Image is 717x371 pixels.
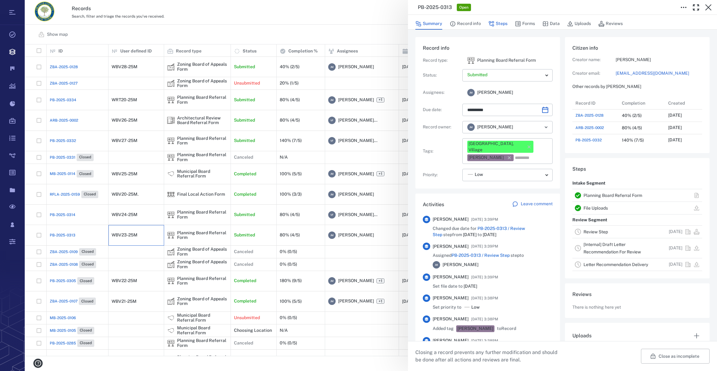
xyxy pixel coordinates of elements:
[415,194,560,361] div: ActivitiesLeave comment[PERSON_NAME][DATE] 3:39PMChanged due date for PB-2025-0313 / Review Step ...
[418,4,452,11] h3: PB-2025-0313
[542,18,560,30] button: Data
[567,18,591,30] button: Uploads
[471,273,498,281] span: [DATE] 3:39PM
[669,245,682,251] p: [DATE]
[467,89,475,96] div: J M
[572,291,702,298] h6: Reviews
[471,315,498,323] span: [DATE] 3:38PM
[423,57,460,64] p: Record type :
[515,18,535,30] button: Forms
[542,123,550,131] button: Open
[423,201,444,208] h6: Activities
[575,94,596,112] div: Record ID
[572,332,592,340] h6: Uploads
[450,18,481,30] button: Record info
[433,338,469,344] span: [PERSON_NAME]
[423,107,460,113] p: Due date :
[572,178,605,189] p: Intake Segment
[583,242,641,254] a: [Internal] Draft Letter Recommendation For Review
[415,18,442,30] button: Summary
[565,158,710,283] div: StepsIntake SegmentPlanning Board Referral FormFile UploadsReview SegmentReview Step[DATE][Intern...
[423,72,460,78] p: Status :
[616,57,702,63] p: [PERSON_NAME]
[423,172,460,178] p: Priority :
[443,262,478,268] span: [PERSON_NAME]
[433,244,469,250] span: [PERSON_NAME]
[565,283,710,323] div: ReviewsThere is nothing here yet
[471,294,498,302] span: [DATE] 3:38PM
[572,44,702,52] h6: Citizen info
[598,18,623,30] button: Reviews
[477,124,513,130] span: [PERSON_NAME]
[702,1,715,14] button: Close
[433,274,469,280] span: [PERSON_NAME]
[572,97,619,109] div: Record ID
[467,72,543,78] p: Submitted
[433,252,524,259] span: Assigned step to
[467,57,475,64] img: icon Planning Board Referral Form
[423,90,460,96] p: Assignees :
[475,172,483,178] span: Low
[433,226,525,237] span: PB-2025-0313 / Review Step
[415,37,560,194] div: Record infoRecord type:icon Planning Board Referral FormPlanning Board Referral FormStatus:Assign...
[452,253,510,258] a: PB-2025-0313 / Review Step
[415,349,562,364] p: Closing a record prevents any further modification and should be done after all actions and revie...
[622,94,645,112] div: Completion
[433,283,477,290] span: Set file date to
[572,84,702,90] p: Other records by [PERSON_NAME]
[583,262,648,267] a: Letter Recommendation Delivery
[583,206,608,211] a: File Uploads
[458,5,470,10] span: Open
[668,112,682,119] p: [DATE]
[690,1,702,14] button: Toggle Fullscreen
[572,215,607,226] p: Review Segment
[433,295,469,301] span: [PERSON_NAME]
[641,349,710,364] button: Close as incomplete
[469,141,524,153] div: [GEOGRAPHIC_DATA], Village
[565,37,710,158] div: Citizen infoCreator name:[PERSON_NAME]Creator email:[EMAIL_ADDRESS][DOMAIN_NAME]Other records by ...
[423,124,460,130] p: Record owner :
[433,304,461,311] p: Set priority to
[619,97,665,109] div: Completion
[469,155,504,161] div: [PERSON_NAME]
[622,113,642,118] div: 40% (2/5)
[467,57,475,64] div: Planning Board Referral Form
[539,104,551,116] button: Choose date, selected date is Sep 17, 2025
[521,201,553,207] p: Leave comment
[575,137,602,143] a: PB-2025-0332
[669,229,682,235] p: [DATE]
[471,304,480,311] span: Low
[457,326,493,332] div: [PERSON_NAME]
[512,201,553,208] a: Leave comment
[423,44,553,52] h6: Record info
[433,261,440,269] div: J M
[622,126,642,130] div: 80% (4/5)
[572,165,702,173] h6: Steps
[497,326,516,332] span: to Record
[616,70,702,77] a: [EMAIL_ADDRESS][DOMAIN_NAME]
[668,125,682,131] p: [DATE]
[433,216,469,223] span: [PERSON_NAME]
[423,148,460,154] p: Tags :
[572,70,616,77] p: Creator email:
[583,229,608,234] a: Review Step
[677,1,690,14] button: Toggle to Edit Boxes
[572,57,616,63] p: Creator name:
[622,138,644,143] div: 140% (7/5)
[665,97,711,109] div: Created
[575,125,604,131] a: ARB-2025-0002
[463,232,477,237] span: [DATE]
[433,326,454,332] span: Added tag
[575,113,604,118] a: ZBA-2025-0128
[14,4,27,10] span: Help
[471,337,498,344] span: [DATE] 3:38PM
[668,94,685,112] div: Created
[483,232,496,237] span: [DATE]
[433,226,553,238] span: Changed due date for step from to
[464,284,477,289] span: [DATE]
[471,243,498,250] span: [DATE] 3:39PM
